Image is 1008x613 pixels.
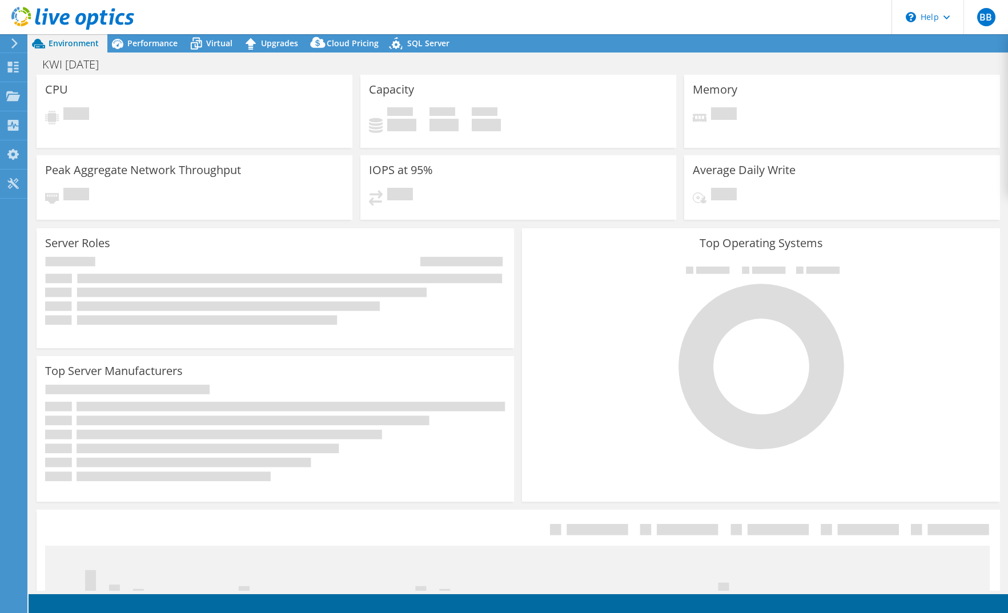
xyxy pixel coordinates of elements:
[387,107,413,119] span: Used
[387,188,413,203] span: Pending
[407,38,449,49] span: SQL Server
[63,188,89,203] span: Pending
[45,365,183,377] h3: Top Server Manufacturers
[45,83,68,96] h3: CPU
[977,8,995,26] span: BB
[387,119,416,131] h4: 0 GiB
[45,237,110,249] h3: Server Roles
[531,237,991,249] h3: Top Operating Systems
[906,12,916,22] svg: \n
[63,107,89,123] span: Pending
[711,107,737,123] span: Pending
[429,119,459,131] h4: 0 GiB
[327,38,379,49] span: Cloud Pricing
[37,58,117,71] h1: KWI [DATE]
[127,38,178,49] span: Performance
[693,164,796,176] h3: Average Daily Write
[472,119,501,131] h4: 0 GiB
[369,83,414,96] h3: Capacity
[711,188,737,203] span: Pending
[49,38,99,49] span: Environment
[369,164,433,176] h3: IOPS at 95%
[45,164,241,176] h3: Peak Aggregate Network Throughput
[206,38,232,49] span: Virtual
[429,107,455,119] span: Free
[261,38,298,49] span: Upgrades
[472,107,497,119] span: Total
[693,83,737,96] h3: Memory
